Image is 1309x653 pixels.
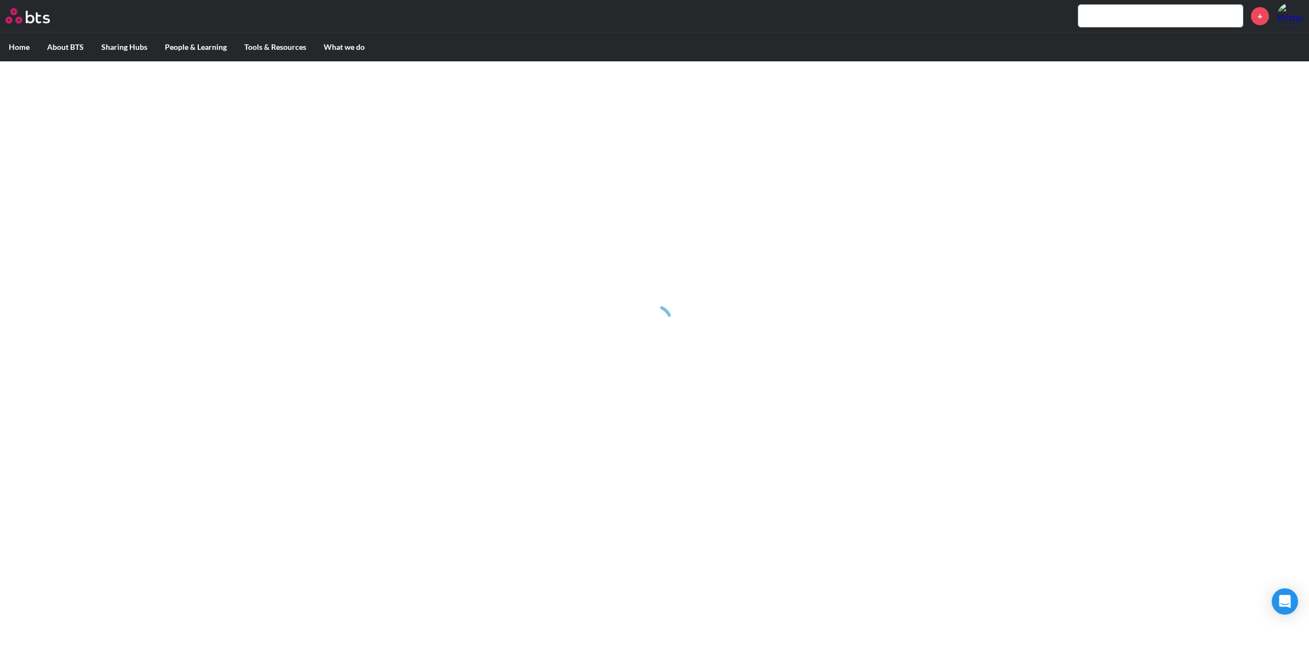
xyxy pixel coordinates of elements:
[38,33,93,61] label: About BTS
[5,8,50,24] img: BTS Logo
[1277,3,1304,29] img: Krittiya Waniyaphan
[236,33,315,61] label: Tools & Resources
[315,33,374,61] label: What we do
[93,33,156,61] label: Sharing Hubs
[1277,3,1304,29] a: Profile
[1251,7,1269,25] a: +
[5,8,70,24] a: Go home
[1272,588,1298,615] div: Open Intercom Messenger
[156,33,236,61] label: People & Learning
